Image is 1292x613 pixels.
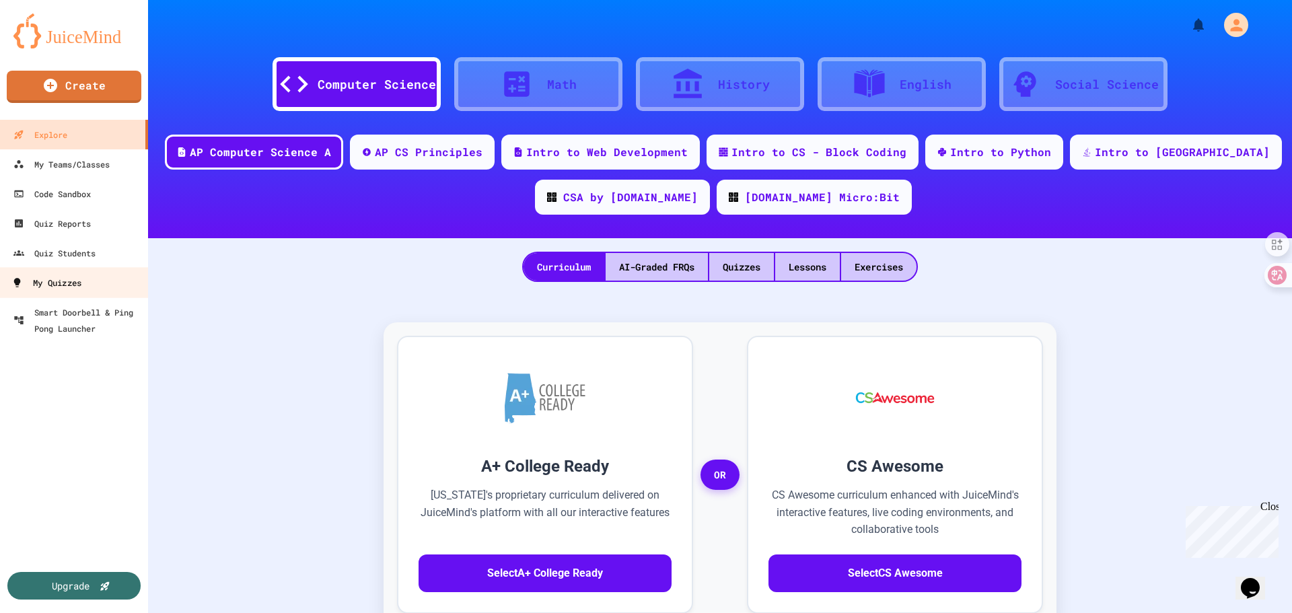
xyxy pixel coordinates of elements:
div: History [718,75,770,94]
span: OR [701,460,740,491]
button: SelectCS Awesome [768,554,1021,592]
div: Upgrade [52,579,89,593]
div: Computer Science [318,75,436,94]
div: Quiz Students [13,245,96,261]
div: AP CS Principles [375,144,482,160]
div: Intro to Python [950,144,1051,160]
div: English [900,75,952,94]
div: Math [547,75,577,94]
div: Exercises [841,253,917,281]
button: SelectA+ College Ready [419,554,672,592]
a: Create [7,71,141,103]
div: Intro to [GEOGRAPHIC_DATA] [1095,144,1270,160]
div: [DOMAIN_NAME] Micro:Bit [745,189,900,205]
p: CS Awesome curriculum enhanced with JuiceMind's interactive features, live coding environments, a... [768,486,1021,538]
div: My Notifications [1165,13,1210,36]
div: Social Science [1055,75,1159,94]
div: Explore [13,127,67,143]
div: Intro to CS - Block Coding [731,144,906,160]
div: AP Computer Science A [190,144,331,160]
img: logo-orange.svg [13,13,135,48]
div: Code Sandbox [13,186,91,202]
div: Smart Doorbell & Ping Pong Launcher [13,304,143,336]
img: CODE_logo_RGB.png [729,192,738,202]
iframe: chat widget [1180,501,1279,558]
div: Intro to Web Development [526,144,688,160]
img: CS Awesome [842,357,948,438]
div: Quiz Reports [13,215,91,231]
div: My Account [1210,9,1252,40]
div: My Teams/Classes [13,156,110,172]
h3: A+ College Ready [419,454,672,478]
iframe: chat widget [1235,559,1279,600]
div: Quizzes [709,253,774,281]
div: CSA by [DOMAIN_NAME] [563,189,698,205]
div: Curriculum [524,253,604,281]
div: AI-Graded FRQs [606,253,708,281]
img: CODE_logo_RGB.png [547,192,557,202]
div: My Quizzes [11,275,81,291]
img: A+ College Ready [505,373,585,423]
p: [US_STATE]'s proprietary curriculum delivered on JuiceMind's platform with all our interactive fe... [419,486,672,538]
h3: CS Awesome [768,454,1021,478]
div: Chat with us now!Close [5,5,93,85]
div: Lessons [775,253,840,281]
